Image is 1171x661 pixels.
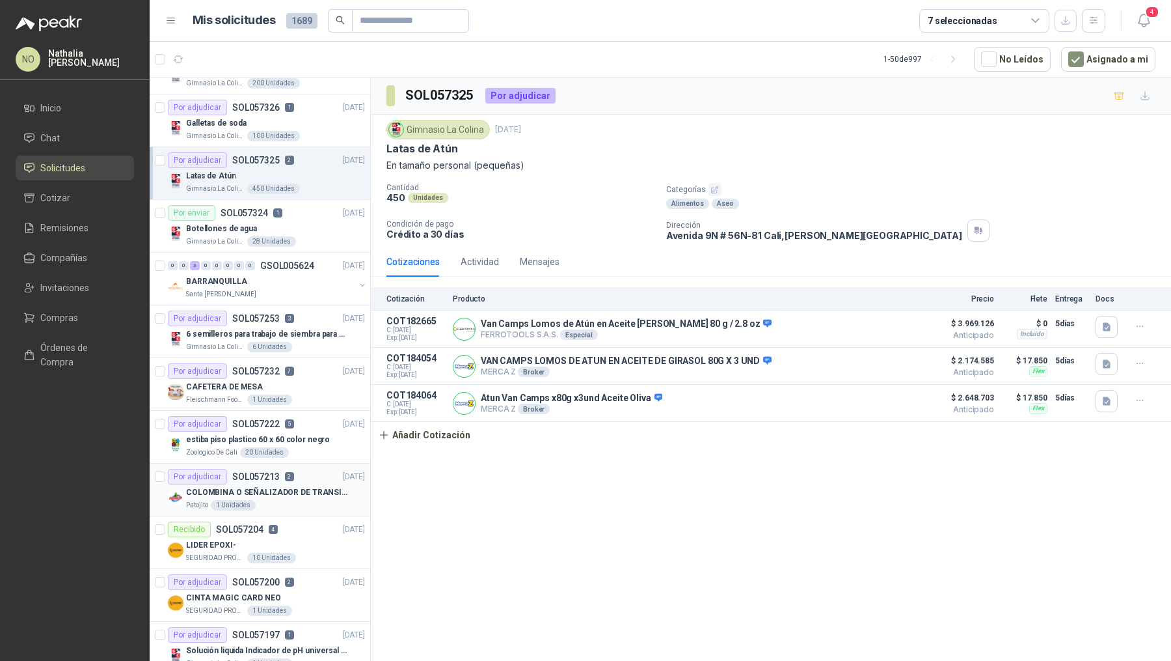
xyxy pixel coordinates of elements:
[232,630,280,640] p: SOL057197
[186,447,237,458] p: Zoologico De Cali
[386,316,445,326] p: COT182665
[232,419,280,429] p: SOL057222
[1029,403,1047,414] div: Flex
[186,486,348,499] p: COLOMBINA O SEÑALIZADOR DE TRANSITO
[974,47,1051,72] button: No Leídos
[150,305,370,358] a: Por adjudicarSOL0572533[DATE] Company Logo6 semilleros para trabajo de siembra para estudiantes e...
[201,261,211,270] div: 0
[343,207,365,219] p: [DATE]
[186,381,263,393] p: CAFETERA DE MESA
[168,595,183,611] img: Company Logo
[285,419,294,429] p: 5
[929,316,994,331] span: $ 3.969.126
[247,553,296,563] div: 10 Unidades
[186,539,236,552] p: LIDER EPOXI-
[240,447,289,458] div: 20 Unidades
[343,102,365,114] p: [DATE]
[929,353,994,369] span: $ 2.174.585
[481,356,772,367] p: VAN CAMPS LOMOS DE ATUN EN ACEITE DE GIRASOL 80G X 3 UND
[285,472,294,481] p: 2
[520,255,559,269] div: Mensajes
[186,434,330,446] p: estiba piso plastico 60 x 60 color negro
[1002,390,1047,406] p: $ 17.850
[285,156,294,165] p: 2
[343,524,365,536] p: [DATE]
[1002,353,1047,369] p: $ 17.850
[186,606,245,616] p: SEGURIDAD PROVISER LTDA
[193,11,276,30] h1: Mis solicitudes
[343,418,365,430] p: [DATE]
[285,314,294,323] p: 3
[168,261,178,270] div: 0
[371,422,478,448] button: Añadir Cotización
[40,251,87,265] span: Compañías
[40,131,60,145] span: Chat
[186,645,348,657] p: Solución liquida Indicador de pH universal de 500ml o 20 de 25ml (no tiras de papel)
[386,120,490,139] div: Gimnasio La Colina
[168,574,227,590] div: Por adjudicar
[386,353,445,363] p: COT184054
[186,236,245,247] p: Gimnasio La Colina
[40,191,70,205] span: Cotizar
[40,281,89,295] span: Invitaciones
[386,183,656,192] p: Cantidad
[150,200,370,253] a: Por enviarSOL0573241[DATE] Company LogoBotellones de aguaGimnasio La Colina28 Unidades
[929,369,994,376] span: Anticipado
[343,365,365,378] p: [DATE]
[1055,390,1088,406] p: 5 días
[168,226,183,242] img: Company Logo
[343,154,365,167] p: [DATE]
[247,395,292,405] div: 1 Unidades
[386,371,445,379] span: Exp: [DATE]
[386,255,440,269] div: Cotizaciones
[386,158,1155,173] p: En tamaño personal (pequeñas)
[1055,353,1088,369] p: 5 días
[179,261,189,270] div: 0
[245,261,255,270] div: 0
[232,156,280,165] p: SOL057325
[16,186,134,210] a: Cotizar
[666,221,962,230] p: Dirección
[481,404,662,414] p: MERCA Z
[150,358,370,411] a: Por adjudicarSOL0572327[DATE] Company LogoCAFETERA DE MESAFleischmann Foods S.A.1 Unidades
[190,261,200,270] div: 3
[1055,316,1088,331] p: 5 días
[168,258,368,300] a: 0 0 3 0 0 0 0 0 GSOL005624[DATE] Company LogoBARRANQUILLASanta [PERSON_NAME]
[453,393,475,414] img: Company Logo
[16,156,134,180] a: Solicitudes
[186,170,236,182] p: Latas de Atún
[16,16,82,31] img: Logo peakr
[247,184,300,194] div: 450 Unidades
[186,500,208,511] p: Patojito
[168,542,183,558] img: Company Logo
[168,311,227,326] div: Por adjudicar
[1002,316,1047,331] p: $ 0
[168,173,183,189] img: Company Logo
[461,255,499,269] div: Actividad
[560,330,598,340] div: Especial
[481,330,772,340] p: FERROTOOLS S.A.S.
[16,126,134,150] a: Chat
[285,103,294,112] p: 1
[48,49,134,67] p: Nathalia [PERSON_NAME]
[386,326,445,334] span: C: [DATE]
[232,103,280,112] p: SOL057326
[232,578,280,587] p: SOL057200
[928,14,997,28] div: 7 seleccionadas
[929,331,994,339] span: Anticipado
[273,208,282,218] p: 1
[286,13,317,29] span: 1689
[929,390,994,406] span: $ 2.648.703
[16,305,134,330] a: Compras
[481,393,662,404] p: Atun Van Camps x80g x3und Aceite Oliva
[168,490,183,505] img: Company Logo
[386,294,445,303] p: Cotización
[386,192,405,203] p: 450
[40,161,85,175] span: Solicitudes
[234,261,244,270] div: 0
[247,606,292,616] div: 1 Unidades
[40,101,61,115] span: Inicio
[1096,294,1122,303] p: Docs
[40,341,122,369] span: Órdenes de Compra
[386,408,445,416] span: Exp: [DATE]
